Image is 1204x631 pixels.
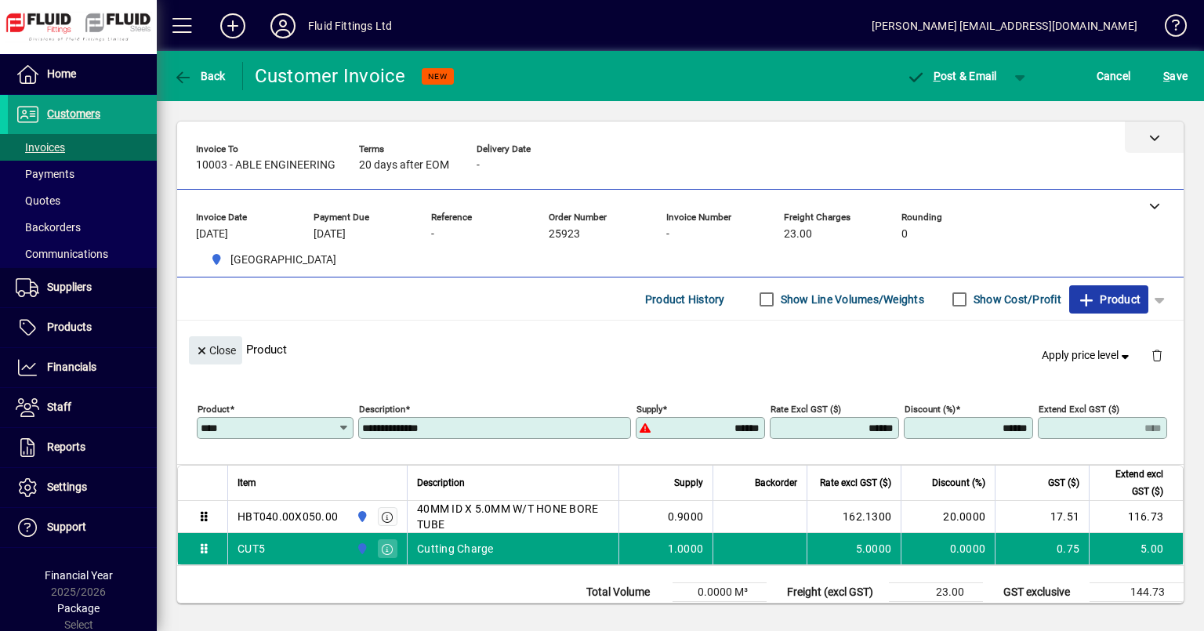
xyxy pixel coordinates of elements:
[639,285,731,314] button: Product History
[47,441,85,453] span: Reports
[417,541,494,557] span: Cutting Charge
[47,361,96,373] span: Financials
[1035,342,1139,370] button: Apply price level
[16,248,108,260] span: Communications
[872,13,1137,38] div: [PERSON_NAME] [EMAIL_ADDRESS][DOMAIN_NAME]
[16,221,81,234] span: Backorders
[238,509,338,524] div: HBT040.00X050.00
[1039,404,1119,415] mat-label: Extend excl GST ($)
[47,321,92,333] span: Products
[549,228,580,241] span: 25923
[1089,501,1183,533] td: 116.73
[196,159,335,172] span: 10003 - ABLE ENGINEERING
[995,583,1090,602] td: GST exclusive
[889,602,983,621] td: 0.00
[428,71,448,82] span: NEW
[889,583,983,602] td: 23.00
[258,12,308,40] button: Profile
[196,228,228,241] span: [DATE]
[255,63,406,89] div: Customer Invoice
[1153,3,1184,54] a: Knowledge Base
[189,336,242,364] button: Close
[352,508,370,525] span: AUCKLAND
[995,501,1089,533] td: 17.51
[1048,474,1079,491] span: GST ($)
[755,474,797,491] span: Backorder
[898,62,1005,90] button: Post & Email
[47,520,86,533] span: Support
[1077,287,1141,312] span: Product
[817,509,891,524] div: 162.1300
[173,70,226,82] span: Back
[636,404,662,415] mat-label: Supply
[230,252,336,268] span: [GEOGRAPHIC_DATA]
[932,474,985,491] span: Discount (%)
[778,292,924,307] label: Show Line Volumes/Weights
[970,292,1061,307] label: Show Cost/Profit
[674,474,703,491] span: Supply
[901,228,908,241] span: 0
[57,602,100,615] span: Package
[1069,285,1148,314] button: Product
[1159,62,1191,90] button: Save
[47,481,87,493] span: Settings
[195,338,236,364] span: Close
[47,107,100,120] span: Customers
[431,228,434,241] span: -
[771,404,841,415] mat-label: Rate excl GST ($)
[314,228,346,241] span: [DATE]
[779,583,889,602] td: Freight (excl GST)
[934,70,941,82] span: P
[8,134,157,161] a: Invoices
[47,281,92,293] span: Suppliers
[359,404,405,415] mat-label: Description
[8,308,157,347] a: Products
[8,468,157,507] a: Settings
[784,228,812,241] span: 23.00
[8,508,157,547] a: Support
[1138,336,1176,374] button: Delete
[8,428,157,467] a: Reports
[198,404,230,415] mat-label: Product
[1097,63,1131,89] span: Cancel
[1163,63,1188,89] span: ave
[47,401,71,413] span: Staff
[668,509,704,524] span: 0.9000
[8,241,157,267] a: Communications
[185,343,246,357] app-page-header-button: Close
[645,287,725,312] span: Product History
[1099,466,1163,500] span: Extend excl GST ($)
[578,583,673,602] td: Total Volume
[673,583,767,602] td: 0.0000 M³
[477,159,480,172] span: -
[673,602,767,621] td: 4.9941 Kg
[1089,533,1183,564] td: 5.00
[238,474,256,491] span: Item
[417,474,465,491] span: Description
[668,541,704,557] span: 1.0000
[8,214,157,241] a: Backorders
[417,501,609,532] span: 40MM ID X 5.0MM W/T HONE BORE TUBE
[779,602,889,621] td: Rounding
[578,602,673,621] td: Total Weight
[8,268,157,307] a: Suppliers
[8,388,157,427] a: Staff
[157,62,243,90] app-page-header-button: Back
[45,569,113,582] span: Financial Year
[820,474,891,491] span: Rate excl GST ($)
[8,348,157,387] a: Financials
[1093,62,1135,90] button: Cancel
[359,159,449,172] span: 20 days after EOM
[1138,348,1176,362] app-page-header-button: Delete
[308,13,392,38] div: Fluid Fittings Ltd
[204,250,343,270] span: AUCKLAND
[16,168,74,180] span: Payments
[8,161,157,187] a: Payments
[352,540,370,557] span: AUCKLAND
[817,541,891,557] div: 5.0000
[8,187,157,214] a: Quotes
[901,533,995,564] td: 0.0000
[1090,583,1184,602] td: 144.73
[901,501,995,533] td: 20.0000
[995,533,1089,564] td: 0.75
